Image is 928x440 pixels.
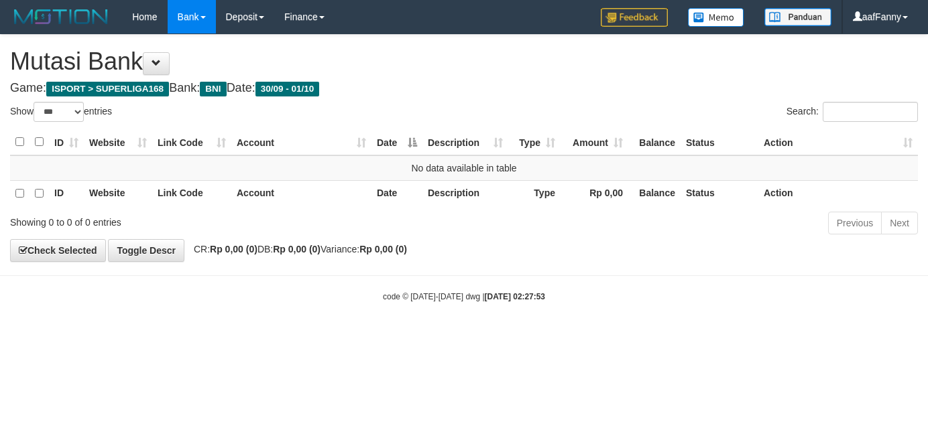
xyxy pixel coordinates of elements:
[422,129,508,155] th: Description: activate to sort column ascending
[485,292,545,301] strong: [DATE] 02:27:53
[84,129,152,155] th: Website: activate to sort column ascending
[34,102,84,122] select: Showentries
[881,212,918,234] a: Next
[108,239,184,262] a: Toggle Descr
[508,180,561,206] th: Type
[561,129,628,155] th: Amount: activate to sort column ascending
[508,129,561,155] th: Type: activate to sort column ascending
[628,129,681,155] th: Balance
[764,8,831,26] img: panduan.png
[10,48,918,75] h1: Mutasi Bank
[152,129,231,155] th: Link Code: activate to sort column ascending
[628,180,681,206] th: Balance
[681,129,758,155] th: Status
[758,129,918,155] th: Action: activate to sort column ascending
[84,180,152,206] th: Website
[255,82,320,96] span: 30/09 - 01/10
[46,82,169,96] span: ISPORT > SUPERLIGA168
[383,292,545,301] small: code © [DATE]-[DATE] dwg |
[359,244,407,254] strong: Rp 0,00 (0)
[49,180,84,206] th: ID
[10,7,112,27] img: MOTION_logo.png
[787,102,918,122] label: Search:
[152,180,231,206] th: Link Code
[273,244,321,254] strong: Rp 0,00 (0)
[828,212,882,234] a: Previous
[49,129,84,155] th: ID: activate to sort column ascending
[561,180,628,206] th: Rp 0,00
[231,180,371,206] th: Account
[231,129,371,155] th: Account: activate to sort column ascending
[371,180,422,206] th: Date
[210,244,257,254] strong: Rp 0,00 (0)
[823,102,918,122] input: Search:
[10,102,112,122] label: Show entries
[10,82,918,95] h4: Game: Bank: Date:
[758,180,918,206] th: Action
[422,180,508,206] th: Description
[688,8,744,27] img: Button%20Memo.svg
[200,82,226,96] span: BNI
[601,8,668,27] img: Feedback.jpg
[681,180,758,206] th: Status
[10,210,377,229] div: Showing 0 to 0 of 0 entries
[10,239,106,262] a: Check Selected
[10,155,918,181] td: No data available in table
[371,129,422,155] th: Date: activate to sort column descending
[187,244,407,254] span: CR: DB: Variance:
